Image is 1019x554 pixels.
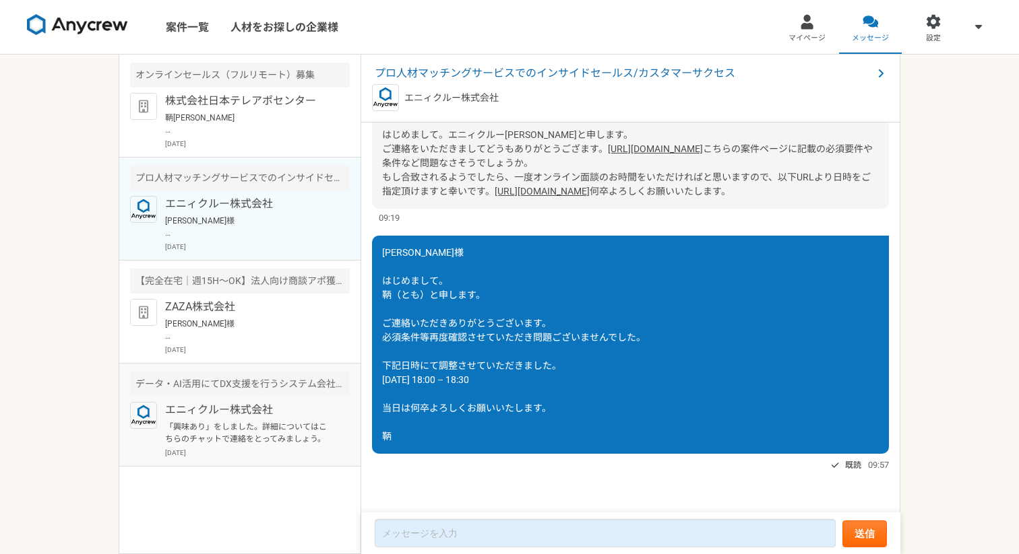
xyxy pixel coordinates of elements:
span: 設定 [926,33,941,44]
span: [PERSON_NAME]様 はじめまして。 鞆（とも）と申します。 ご連絡いただきありがとうございます。 必須条件等再度確認させていただき問題ございませんでした。 下記日時にて調整させていただ... [382,247,646,442]
img: logo_text_blue_01.png [372,84,399,111]
p: [PERSON_NAME]様 はじめまして。 鞆（とも）と申します。 ご連絡いただきありがとうございます。 必須条件等再度確認させていただき問題ございませんでした。 下記日時にて調整させていただ... [165,215,332,239]
span: はじめまして。エニィクルー[PERSON_NAME]と申します。 ご連絡をいただきましてどうもありがとうござます。 [382,129,633,154]
p: [PERSON_NAME]様 お世話になります。鞆です。 当日のURL、会社紹介等、ご共有いただきありがとうございます。 事前に確認させていただきます。 何卒よろしくお願いいたします。 鞆 [165,318,332,342]
p: 「興味あり」をしました。詳細についてはこちらのチャットで連絡をとってみましょう。 [165,421,332,445]
span: 既読 [845,457,861,473]
span: マイページ [789,33,826,44]
img: 8DqYSo04kwAAAAASUVORK5CYII= [27,14,128,36]
p: エニィクルー株式会社 [165,402,332,418]
span: こちらの案件ページに記載の必須要件や条件など問題なさそうでしょうか。 もし合致されるようでしたら、一度オンライン面談のお時間をいただければと思いますので、以下URLより日時をご指定頂けますと幸いです。 [382,143,873,197]
span: 09:57 [868,458,889,471]
p: [DATE] [165,345,350,355]
p: [DATE] [165,448,350,458]
p: 鞆[PERSON_NAME] お世話になっております。 ご対応いただきありがとうございます。 面談は、予約時にご登録いただいたメールアドレスに送られているGoogle meetのURLをご確認く... [165,112,332,136]
span: メッセージ [852,33,889,44]
p: エニィクルー株式会社 [165,196,332,212]
p: [DATE] [165,139,350,149]
a: [URL][DOMAIN_NAME] [495,186,590,197]
img: logo_text_blue_01.png [130,196,157,223]
button: 送信 [842,520,887,547]
img: default_org_logo-42cde973f59100197ec2c8e796e4974ac8490bb5b08a0eb061ff975e4574aa76.png [130,299,157,326]
div: データ・AI活用にてDX支援を行うシステム会社でのインサイドセールスを募集 [130,372,350,396]
div: 【完全在宅｜週15H〜OK】法人向け商談アポ獲得をお願いします！ [130,269,350,293]
div: オンラインセールス（フルリモート）募集 [130,63,350,88]
div: プロ人材マッチングサービスでのインサイドセールス/カスタマーサクセス [130,166,350,191]
span: プロ人材マッチングサービスでのインサイドセールス/カスタマーサクセス [375,65,873,81]
img: logo_text_blue_01.png [130,402,157,429]
img: default_org_logo-42cde973f59100197ec2c8e796e4974ac8490bb5b08a0eb061ff975e4574aa76.png [130,93,157,120]
a: [URL][DOMAIN_NAME] [608,143,703,154]
p: エニィクルー株式会社 [404,91,499,105]
span: 09:19 [379,211,400,224]
span: 何卒よろしくお願いいたします。 [590,186,731,197]
p: [DATE] [165,242,350,252]
p: ZAZA株式会社 [165,299,332,315]
p: 株式会社日本テレアポセンター [165,93,332,109]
